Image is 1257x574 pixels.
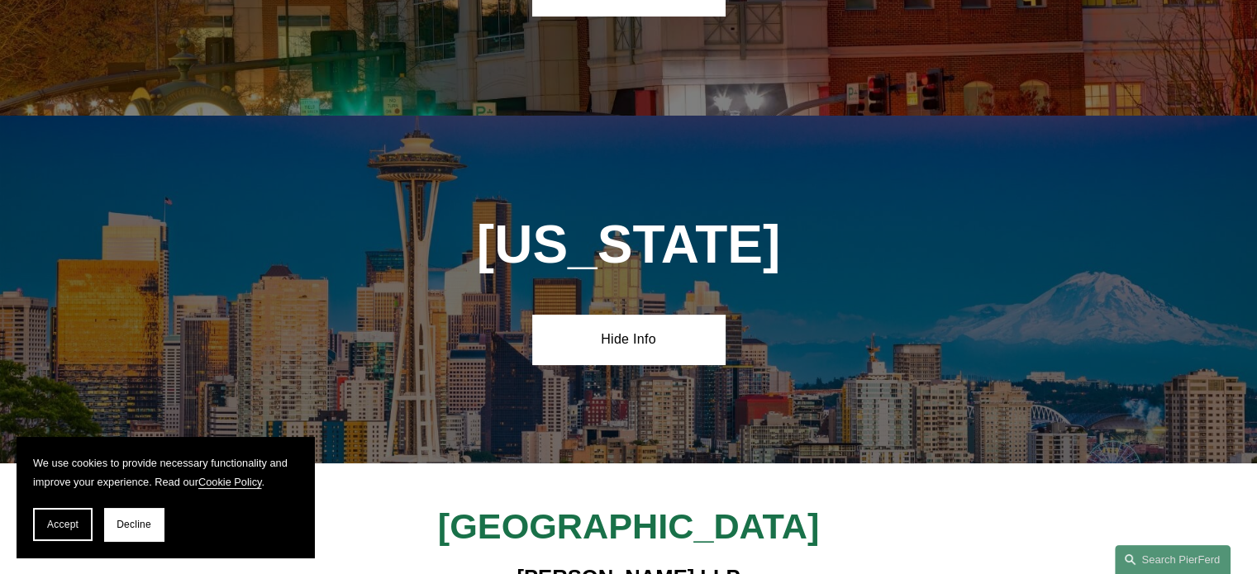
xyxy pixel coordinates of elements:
[33,453,298,491] p: We use cookies to provide necessary functionality and improve your experience. Read our .
[47,519,79,530] span: Accept
[532,315,725,364] a: Hide Info
[436,215,821,275] h1: [US_STATE]
[117,519,151,530] span: Decline
[17,437,314,557] section: Cookie banner
[104,508,164,541] button: Decline
[198,476,262,488] a: Cookie Policy
[1115,545,1231,574] a: Search this site
[33,508,93,541] button: Accept
[438,506,819,546] span: [GEOGRAPHIC_DATA]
